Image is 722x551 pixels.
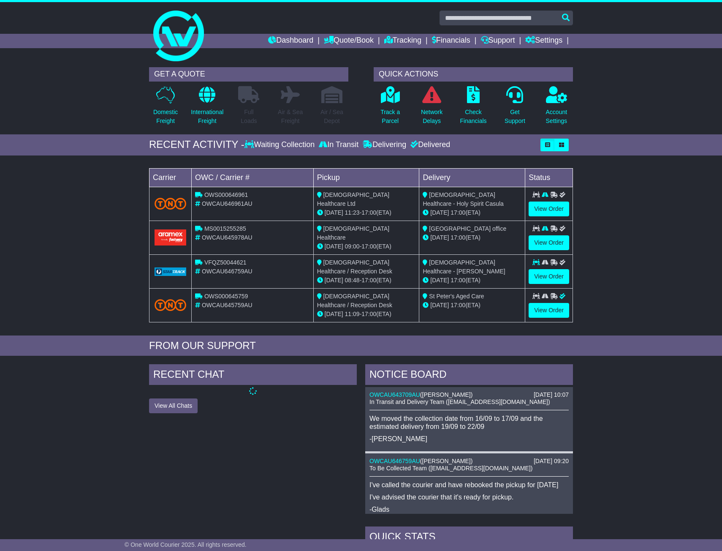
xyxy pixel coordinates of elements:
[369,505,569,513] p: -Glads
[505,108,525,125] p: Get Support
[325,209,343,216] span: [DATE]
[345,243,360,250] span: 09:00
[384,34,421,48] a: Tracking
[369,465,532,472] span: To Be Collected Team ([EMAIL_ADDRESS][DOMAIN_NAME])
[423,276,521,285] div: (ETA)
[430,302,449,308] span: [DATE]
[361,243,376,250] span: 17:00
[369,398,550,405] span: In Transit and Delivery Team ([EMAIL_ADDRESS][DOMAIN_NAME])
[422,391,471,398] span: [PERSON_NAME]
[317,140,361,150] div: In Transit
[365,364,573,387] div: NOTICE BOARD
[204,191,248,198] span: OWS000646961
[534,458,569,465] div: [DATE] 09:20
[317,293,392,308] span: [DEMOGRAPHIC_DATA] Healthcare / Reception Desk
[369,391,569,398] div: ( )
[546,108,567,125] p: Account Settings
[155,198,186,209] img: TNT_Domestic.png
[202,200,252,207] span: OWCAU646961AU
[155,299,186,311] img: TNT_Domestic.png
[423,301,521,310] div: (ETA)
[345,209,360,216] span: 11:23
[423,191,503,207] span: [DEMOGRAPHIC_DATA] Healthcare - Holy Spirit Casula
[422,458,471,464] span: [PERSON_NAME]
[149,340,573,352] div: FROM OUR SUPPORT
[481,34,515,48] a: Support
[238,108,259,125] p: Full Loads
[192,168,314,187] td: OWC / Carrier #
[365,526,573,549] div: Quick Stats
[529,235,569,250] a: View Order
[525,168,573,187] td: Status
[153,108,178,125] p: Domestic Freight
[204,293,248,300] span: OWS000645759
[460,108,487,125] p: Check Financials
[369,481,569,489] p: I've called the courier and have rebooked the pickup for [DATE]
[423,233,521,242] div: (ETA)
[149,67,348,82] div: GET A QUOTE
[324,34,374,48] a: Quote/Book
[369,458,569,465] div: ( )
[149,139,244,151] div: RECENT ACTIVITY -
[421,86,443,130] a: NetworkDelays
[374,67,573,82] div: QUICK ACTIONS
[325,311,343,317] span: [DATE]
[460,86,487,130] a: CheckFinancials
[429,225,506,232] span: [GEOGRAPHIC_DATA] office
[202,234,252,241] span: OWCAU645978AU
[317,225,390,241] span: [DEMOGRAPHIC_DATA] Healthcare
[423,208,521,217] div: (ETA)
[430,277,449,284] span: [DATE]
[361,209,376,216] span: 17:00
[361,140,408,150] div: Delivering
[430,209,449,216] span: [DATE]
[451,234,465,241] span: 17:00
[380,108,400,125] p: Track a Parcel
[191,108,223,125] p: International Freight
[325,277,343,284] span: [DATE]
[149,168,192,187] td: Carrier
[369,435,569,443] p: -[PERSON_NAME]
[317,191,390,207] span: [DEMOGRAPHIC_DATA] Healthcare Ltd
[432,34,470,48] a: Financials
[369,391,420,398] a: OWCAU643709AU
[155,267,186,276] img: GetCarrierServiceLogo
[525,34,562,48] a: Settings
[202,302,252,308] span: OWCAU645759AU
[361,277,376,284] span: 17:00
[345,277,360,284] span: 08:48
[529,269,569,284] a: View Order
[546,86,568,130] a: AccountSettings
[313,168,419,187] td: Pickup
[149,398,198,413] button: View All Chats
[325,243,343,250] span: [DATE]
[190,86,224,130] a: InternationalFreight
[534,391,569,398] div: [DATE] 10:07
[429,293,484,300] span: St Peter's Aged Care
[421,108,442,125] p: Network Delays
[369,415,569,431] p: We moved the collection date from 16/09 to 17/09 and the estimated delivery from 19/09 to 22/09
[125,541,247,548] span: © One World Courier 2025. All rights reserved.
[504,86,526,130] a: GetSupport
[155,229,186,245] img: Aramex.png
[317,259,392,275] span: [DEMOGRAPHIC_DATA] Healthcare / Reception Desk
[419,168,525,187] td: Delivery
[320,108,343,125] p: Air / Sea Depot
[153,86,178,130] a: DomesticFreight
[317,242,416,251] div: - (ETA)
[361,311,376,317] span: 17:00
[268,34,313,48] a: Dashboard
[451,209,465,216] span: 17:00
[317,310,416,319] div: - (ETA)
[369,458,420,464] a: OWCAU646759AU
[204,225,246,232] span: MS0015255285
[317,208,416,217] div: - (ETA)
[149,364,357,387] div: RECENT CHAT
[244,140,317,150] div: Waiting Collection
[202,268,252,275] span: OWCAU646759AU
[408,140,450,150] div: Delivered
[451,302,465,308] span: 17:00
[380,86,400,130] a: Track aParcel
[278,108,303,125] p: Air & Sea Freight
[317,276,416,285] div: - (ETA)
